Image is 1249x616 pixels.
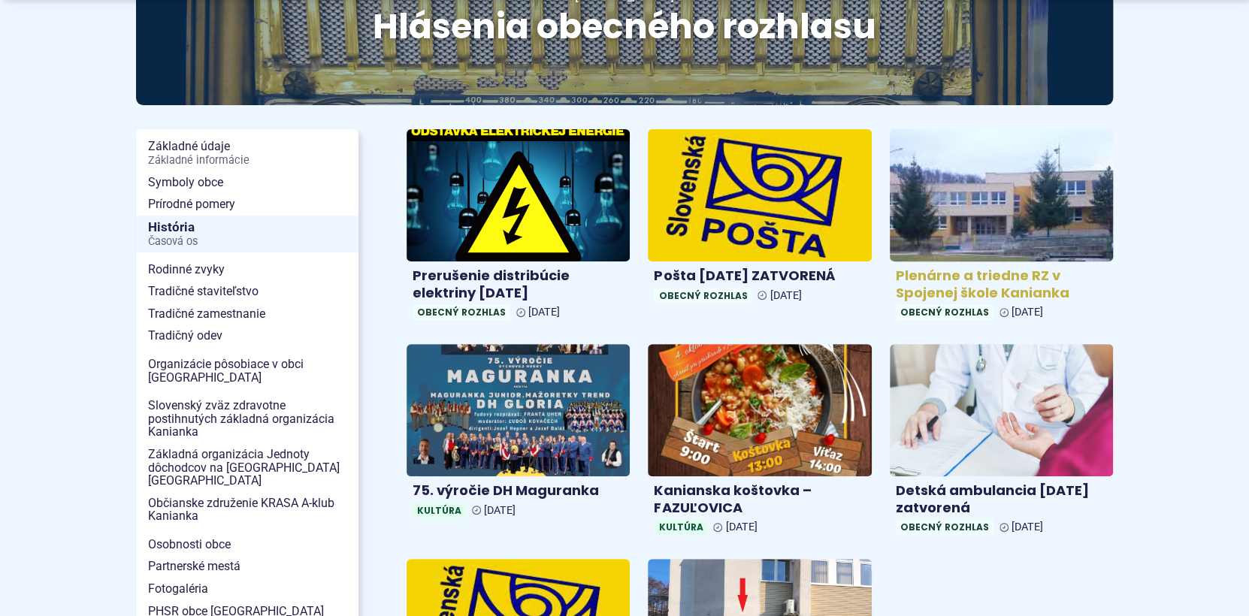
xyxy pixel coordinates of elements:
h4: Plenárne a triedne RZ v Spojenej škole Kanianka [896,267,1107,301]
span: [DATE] [1012,306,1043,319]
span: [DATE] [1012,521,1043,533]
span: Rodinné zvyky [148,258,346,281]
span: Fotogaléria [148,578,346,600]
span: [DATE] [528,306,560,319]
h4: Pošta [DATE] ZATVORENÁ [654,267,865,285]
span: Základné informácie [148,155,346,167]
span: Obecný rozhlas [413,304,510,320]
a: Partnerské mestá [136,555,358,578]
a: Prírodné pomery [136,193,358,216]
span: Organizácie pôsobiace v obci [GEOGRAPHIC_DATA] [148,353,346,388]
span: Tradičný odev [148,325,346,347]
span: Obecný rozhlas [896,519,993,535]
a: HistóriaČasová os [136,216,358,252]
a: Rodinné zvyky [136,258,358,281]
a: Tradičný odev [136,325,358,347]
span: Občianske združenie KRASA A-klub Kanianka [148,492,346,527]
h4: 75. výročie DH Maguranka [413,482,624,500]
span: Tradičné zamestnanie [148,303,346,325]
a: Fotogaléria [136,578,358,600]
a: Tradičné zamestnanie [136,303,358,325]
span: Osobnosti obce [148,533,346,556]
a: Detská ambulancia [DATE] zatvorená Obecný rozhlas [DATE] [890,344,1113,541]
span: Prírodné pomery [148,193,346,216]
span: Obecný rozhlas [896,304,993,320]
a: Slovenský zväz zdravotne postihnutých základná organizácia Kanianka [136,394,358,443]
span: Hlásenia obecného rozhlasu [373,2,876,50]
span: Kultúra [413,503,466,518]
h4: Prerušenie distribúcie elektriny [DATE] [413,267,624,301]
span: História [148,216,346,252]
a: Symboly obce [136,171,358,194]
span: Základné údaje [148,135,346,171]
span: Časová os [148,236,346,248]
span: Kultúra [654,519,707,535]
span: Slovenský zväz zdravotne postihnutých základná organizácia Kanianka [148,394,346,443]
span: Obecný rozhlas [654,288,752,303]
a: Kanianska koštovka – FAZUĽOVICA Kultúra [DATE] [648,344,871,541]
span: Symboly obce [148,171,346,194]
span: [DATE] [484,504,516,517]
a: Pošta [DATE] ZATVORENÁ Obecný rozhlas [DATE] [648,129,871,309]
span: Partnerské mestá [148,555,346,578]
span: [DATE] [770,289,801,302]
a: Osobnosti obce [136,533,358,556]
h4: Detská ambulancia [DATE] zatvorená [896,482,1107,516]
a: Občianske združenie KRASA A-klub Kanianka [136,492,358,527]
a: Plenárne a triedne RZ v Spojenej škole Kanianka Obecný rozhlas [DATE] [890,129,1113,326]
span: Základná organizácia Jednoty dôchodcov na [GEOGRAPHIC_DATA] [GEOGRAPHIC_DATA] [148,443,346,492]
a: 75. výročie DH Maguranka Kultúra [DATE] [407,344,630,524]
span: [DATE] [725,521,757,533]
a: Základná organizácia Jednoty dôchodcov na [GEOGRAPHIC_DATA] [GEOGRAPHIC_DATA] [136,443,358,492]
a: Organizácie pôsobiace v obci [GEOGRAPHIC_DATA] [136,353,358,388]
a: Prerušenie distribúcie elektriny [DATE] Obecný rozhlas [DATE] [407,129,630,326]
a: Tradičné staviteľstvo [136,280,358,303]
a: Základné údajeZákladné informácie [136,135,358,171]
span: Tradičné staviteľstvo [148,280,346,303]
h4: Kanianska koštovka – FAZUĽOVICA [654,482,865,516]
